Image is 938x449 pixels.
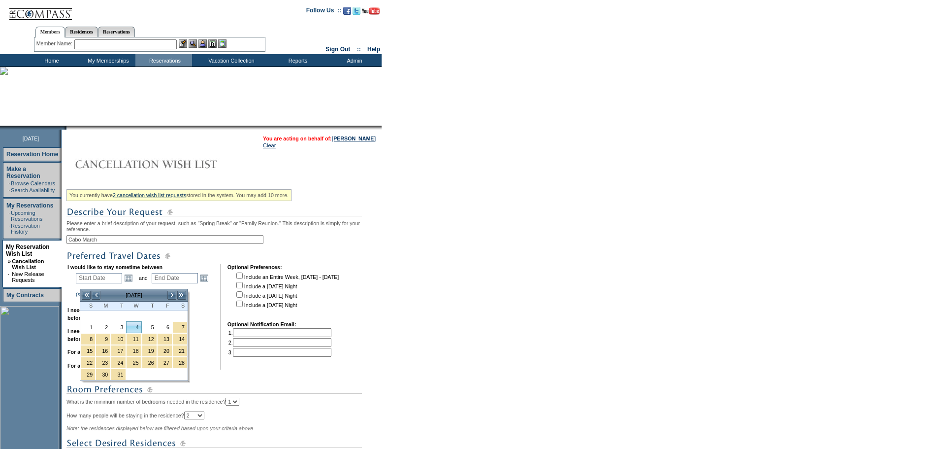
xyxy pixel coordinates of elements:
td: 3. [228,348,331,357]
td: Spring Break Wk 3 2026 Holiday [96,357,111,369]
b: Optional Notification Email: [227,321,296,327]
td: Spring Break Wk 2 2026 Holiday [111,345,126,357]
b: Optional Preferences: [227,264,282,270]
td: Spring Break Wk 2 2026 Holiday [96,345,111,357]
a: 29 [81,369,95,380]
a: 7 [173,322,187,333]
b: I would like to stay sometime between [67,264,162,270]
a: 24 [111,357,126,368]
td: · [8,187,10,193]
td: Monday, March 02, 2026 [96,321,111,333]
a: 6 [158,322,172,333]
td: and [137,271,149,285]
th: Tuesday [111,302,126,311]
td: Spring Break Wk 2 2026 Holiday [142,345,157,357]
td: Reservations [135,54,192,67]
td: [DATE] [101,290,167,301]
a: 2 [96,322,110,333]
b: For a minimum of [67,349,111,355]
a: 1 [81,322,95,333]
td: Reports [268,54,325,67]
td: Spring Break Wk 2 2026 Holiday [157,345,172,357]
a: 5 [142,322,157,333]
td: Spring Break Wk 4 2026 Holiday [80,369,96,380]
a: Reservations [98,27,135,37]
td: · [8,223,10,235]
td: Tuesday, March 03, 2026 [111,321,126,333]
td: Spring Break Wk 3 2026 - Saturday to Saturday Holiday [172,345,188,357]
td: Spring Break Wk 1 2026 Holiday [142,333,157,345]
img: b_calculator.gif [218,39,226,48]
a: Reservation Home [6,151,58,158]
td: Spring Break Wk 3 2026 Holiday [126,357,141,369]
td: My Memberships [79,54,135,67]
th: Friday [157,302,172,311]
a: << [81,290,91,300]
th: Thursday [142,302,157,311]
span: Note: the residences displayed below are filtered based upon your criteria above [66,425,253,431]
a: [PERSON_NAME] [332,136,376,141]
a: 26 [142,357,157,368]
td: · [8,180,10,186]
img: subTtlRoomPreferences.gif [66,383,362,396]
img: Become our fan on Facebook [343,7,351,15]
a: Make a Reservation [6,166,40,179]
a: 22 [81,357,95,368]
a: 12 [142,334,157,345]
td: Thursday, March 05, 2026 [142,321,157,333]
div: You currently have stored in the system. You may add 10 more. [66,189,291,201]
a: Reservation History [11,223,40,235]
a: > [167,290,177,300]
img: Subscribe to our YouTube Channel [362,7,380,15]
a: Follow us on Twitter [353,10,360,16]
a: 2 cancellation wish list requests [113,192,186,198]
td: Spring Break Wk 3 2026 Holiday [80,357,96,369]
th: Monday [96,302,111,311]
a: 14 [173,334,187,345]
a: 8 [81,334,95,345]
a: 27 [158,357,172,368]
a: Become our fan on Facebook [343,10,351,16]
td: Spring Break Wk 1 2026 - Saturday to Saturday Holiday [172,321,188,333]
a: 28 [173,357,187,368]
td: Home [22,54,79,67]
a: Search Availability [11,187,55,193]
a: 30 [96,369,110,380]
a: 19 [142,345,157,356]
td: Spring Break Wk 1 2026 Holiday [111,333,126,345]
a: 3 [111,322,126,333]
input: Date format: M/D/Y. Shortcut keys: [T] for Today. [UP] or [.] for Next Day. [DOWN] or [,] for Pre... [76,273,122,283]
td: Spring Break Wk 3 2026 Holiday [111,357,126,369]
span: :: [357,46,361,53]
img: View [189,39,197,48]
td: Spring Break Wk 2 2026 Holiday [126,345,141,357]
td: · [8,210,10,222]
a: Browse Calendars [11,180,55,186]
img: blank.gif [66,126,67,130]
img: Follow us on Twitter [353,7,360,15]
th: Saturday [172,302,188,311]
a: 23 [96,357,110,368]
a: Sign Out [325,46,350,53]
a: 11 [127,334,141,345]
a: >> [177,290,187,300]
td: Spring Break Wk 4 2026 - Saturday to Saturday Holiday [172,357,188,369]
a: 21 [173,345,187,356]
a: Members [35,27,65,37]
a: New Release Requests [12,271,44,283]
a: Subscribe to our YouTube Channel [362,10,380,16]
a: Open the calendar popup. [199,273,210,283]
td: · [8,271,11,283]
td: Spring Break Wk 3 2026 Holiday [142,357,157,369]
td: Spring Break Wk 3 2026 Holiday [157,357,172,369]
td: Vacation Collection [192,54,268,67]
td: Friday, March 06, 2026 [157,321,172,333]
img: Impersonate [198,39,207,48]
b: For a maximum of [67,363,113,369]
img: Reservations [208,39,217,48]
a: Upcoming Reservations [11,210,42,222]
a: Help [367,46,380,53]
div: Member Name: [36,39,74,48]
a: 20 [158,345,172,356]
td: Wednesday, March 04, 2026 [126,321,141,333]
